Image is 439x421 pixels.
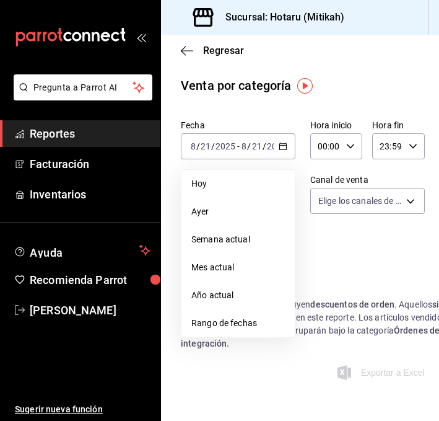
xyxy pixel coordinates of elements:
[190,141,196,151] input: --
[310,175,425,184] label: Canal de venta
[9,90,152,103] a: Pregunta a Parrot AI
[266,141,287,151] input: ----
[196,141,200,151] span: /
[181,121,295,130] label: Fecha
[310,121,362,130] label: Hora inicio
[181,76,292,95] div: Venta por categoría
[318,195,402,207] span: Elige los canales de venta
[181,45,244,56] button: Regresar
[30,302,150,319] span: [PERSON_NAME]
[191,177,285,190] span: Hoy
[200,141,211,151] input: --
[310,299,394,309] strong: descuentos de orden
[30,186,150,203] span: Inventarios
[237,141,240,151] span: -
[30,125,150,142] span: Reportes
[211,141,215,151] span: /
[191,289,285,302] span: Año actual
[136,32,146,42] button: open_drawer_menu
[30,272,150,288] span: Recomienda Parrot
[203,45,244,56] span: Regresar
[191,205,285,218] span: Ayer
[33,81,133,94] span: Pregunta a Parrot AI
[15,403,150,416] span: Sugerir nueva función
[191,233,285,246] span: Semana actual
[297,78,313,94] img: Tooltip marker
[247,141,251,151] span: /
[215,10,344,25] h3: Sucursal: Hotaru (Mitikah)
[215,141,236,151] input: ----
[14,74,152,100] button: Pregunta a Parrot AI
[263,141,266,151] span: /
[372,121,424,130] label: Hora fin
[251,141,263,151] input: --
[191,317,285,330] span: Rango de fechas
[30,243,134,258] span: Ayuda
[241,141,247,151] input: --
[191,261,285,274] span: Mes actual
[30,156,150,172] span: Facturación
